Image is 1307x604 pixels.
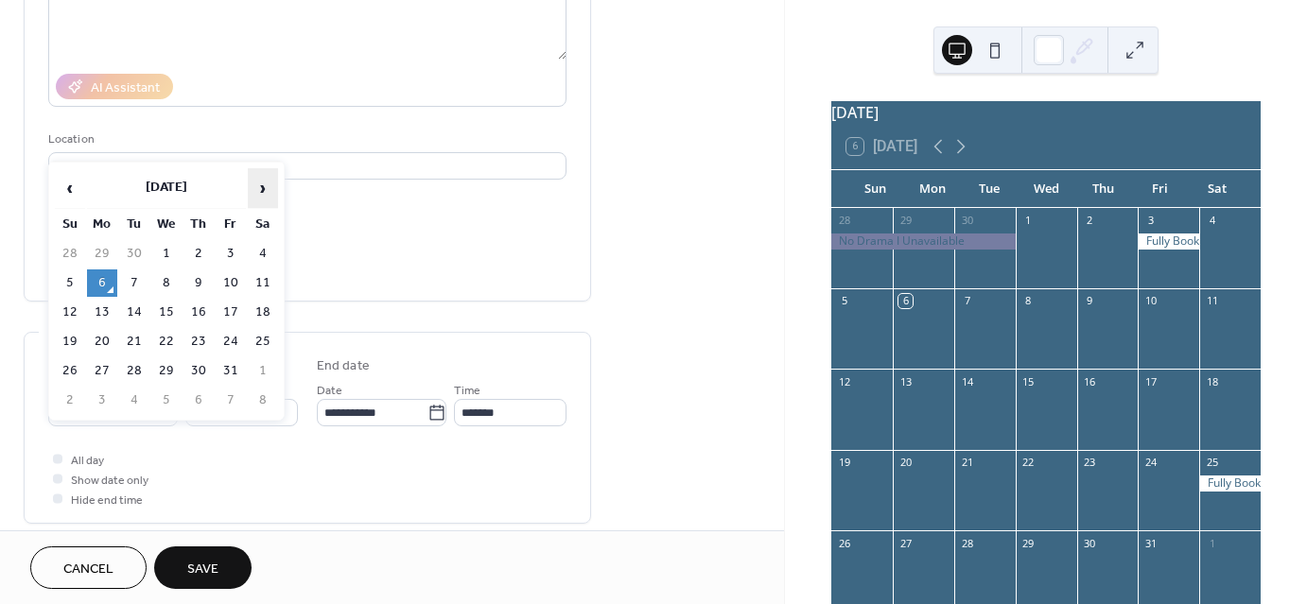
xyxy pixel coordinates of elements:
div: 29 [898,214,913,228]
div: Wed [1018,170,1074,208]
div: 8 [1021,294,1036,308]
div: 14 [960,374,974,388]
div: Sat [1189,170,1246,208]
td: 6 [87,269,117,297]
div: 28 [960,536,974,550]
div: 19 [837,456,851,470]
div: 1 [1205,536,1219,550]
td: 8 [151,269,182,297]
div: No Drama I Unavailable [831,233,1015,250]
div: 25 [1205,456,1219,470]
th: Su [55,211,85,238]
div: 15 [1021,374,1036,388]
div: 17 [1143,374,1158,388]
div: 4 [1205,214,1219,228]
td: 6 [183,387,214,414]
td: 18 [248,299,278,326]
div: [DATE] [831,101,1261,124]
td: 16 [183,299,214,326]
span: › [249,169,277,207]
td: 30 [119,240,149,267]
td: 27 [87,357,117,385]
div: Sun [846,170,903,208]
td: 3 [87,387,117,414]
span: Show date only [71,471,148,491]
td: 21 [119,328,149,355]
td: 24 [216,328,246,355]
td: 5 [55,269,85,297]
th: Tu [119,211,149,238]
td: 13 [87,299,117,326]
th: Fr [216,211,246,238]
td: 20 [87,328,117,355]
th: [DATE] [87,168,246,209]
th: We [151,211,182,238]
td: 4 [119,387,149,414]
td: 17 [216,299,246,326]
td: 8 [248,387,278,414]
div: Mon [903,170,960,208]
td: 1 [151,240,182,267]
td: 30 [183,357,214,385]
td: 4 [248,240,278,267]
th: Sa [248,211,278,238]
td: 19 [55,328,85,355]
div: 9 [1083,294,1097,308]
div: Fri [1131,170,1188,208]
div: Fully Booked [1199,475,1261,492]
div: 23 [1083,456,1097,470]
div: 6 [898,294,913,308]
td: 25 [248,328,278,355]
div: 24 [1143,456,1158,470]
td: 5 [151,387,182,414]
td: 7 [119,269,149,297]
td: 9 [183,269,214,297]
div: 10 [1143,294,1158,308]
div: 30 [1083,536,1097,550]
div: 21 [960,456,974,470]
th: Th [183,211,214,238]
td: 1 [248,357,278,385]
div: 18 [1205,374,1219,388]
button: Save [154,546,252,589]
td: 23 [183,328,214,355]
div: 7 [960,294,974,308]
div: 12 [837,374,851,388]
span: Time [454,381,480,401]
td: 29 [151,357,182,385]
span: Hide end time [71,491,143,510]
div: 31 [1143,536,1158,550]
span: All day [71,451,104,471]
button: Cancel [30,546,147,589]
td: 15 [151,299,182,326]
td: 7 [216,387,246,414]
div: 30 [960,214,974,228]
div: End date [317,356,370,376]
td: 3 [216,240,246,267]
div: 1 [1021,214,1036,228]
td: 14 [119,299,149,326]
div: 22 [1021,456,1036,470]
th: Mo [87,211,117,238]
td: 2 [55,387,85,414]
div: 16 [1083,374,1097,388]
div: Tue [961,170,1018,208]
td: 29 [87,240,117,267]
div: 29 [1021,536,1036,550]
div: 26 [837,536,851,550]
div: 13 [898,374,913,388]
span: Cancel [63,560,113,579]
div: 20 [898,456,913,470]
td: 10 [216,269,246,297]
div: 2 [1083,214,1097,228]
td: 12 [55,299,85,326]
div: Fully Booked [1138,233,1199,250]
div: 5 [837,294,851,308]
span: Date [317,381,342,401]
td: 26 [55,357,85,385]
td: 22 [151,328,182,355]
td: 11 [248,269,278,297]
td: 2 [183,240,214,267]
div: 3 [1143,214,1158,228]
